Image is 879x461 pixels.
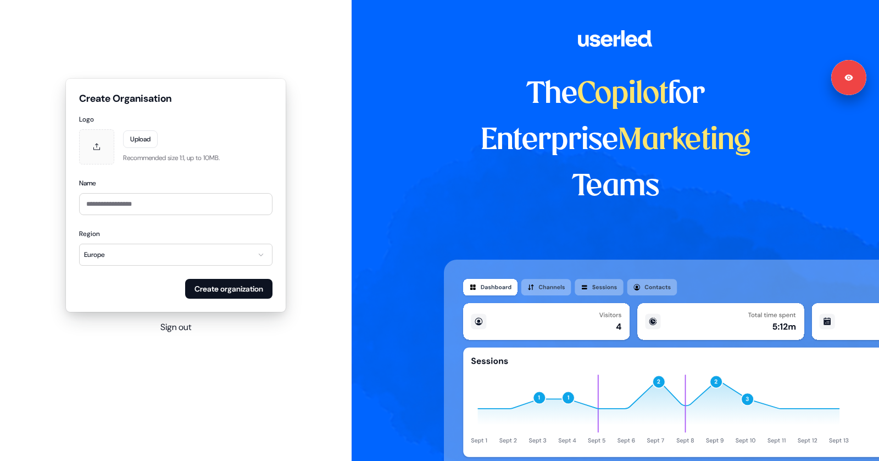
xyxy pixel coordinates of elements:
label: Logo [79,114,272,125]
div: Recommended size 1:1, up to 10MB. [123,152,220,163]
span: Marketing [618,127,751,155]
h1: The for Enterprise Teams [444,72,787,210]
h1: Create Organisation [79,92,272,105]
button: Create organization [185,279,272,299]
label: Region [79,228,272,239]
button: Sign out [160,321,191,334]
label: Upload [123,130,158,148]
span: Copilot [577,80,668,109]
label: Name [79,178,272,189]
